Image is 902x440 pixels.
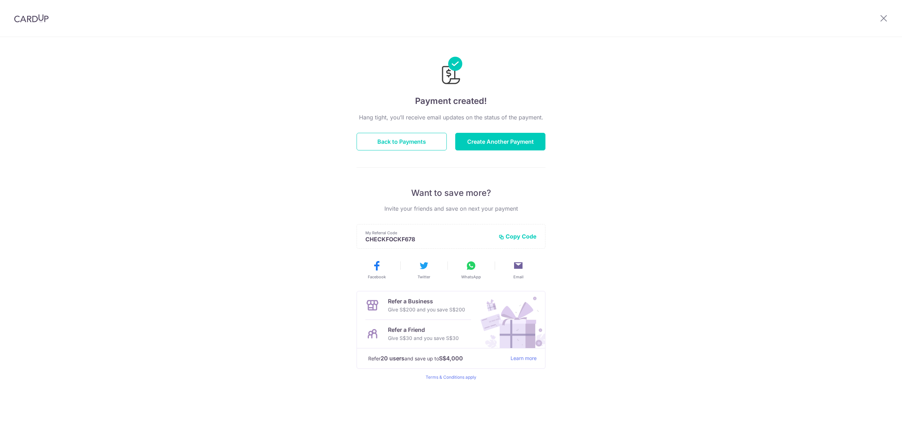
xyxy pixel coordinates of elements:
span: Email [513,274,524,280]
span: Facebook [368,274,386,280]
button: Back to Payments [357,133,447,150]
a: Terms & Conditions apply [426,374,476,380]
button: Facebook [356,260,397,280]
button: Twitter [403,260,445,280]
p: My Referral Code [365,230,493,236]
img: Refer [474,291,545,348]
strong: S$4,000 [439,354,463,362]
p: Want to save more? [357,187,545,199]
p: CHECKFOCKF678 [365,236,493,243]
strong: 20 users [381,354,404,362]
button: Email [498,260,539,280]
img: Payments [440,57,462,86]
p: Refer a Business [388,297,465,305]
p: Give S$200 and you save S$200 [388,305,465,314]
button: WhatsApp [450,260,492,280]
button: Create Another Payment [455,133,545,150]
p: Invite your friends and save on next your payment [357,204,545,213]
button: Copy Code [499,233,537,240]
p: Refer and save up to [368,354,505,363]
span: Twitter [418,274,430,280]
p: Hang tight, you’ll receive email updates on the status of the payment. [357,113,545,122]
span: WhatsApp [461,274,481,280]
img: CardUp [14,14,49,23]
p: Give S$30 and you save S$30 [388,334,459,342]
p: Refer a Friend [388,326,459,334]
h4: Payment created! [357,95,545,107]
a: Learn more [511,354,537,363]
